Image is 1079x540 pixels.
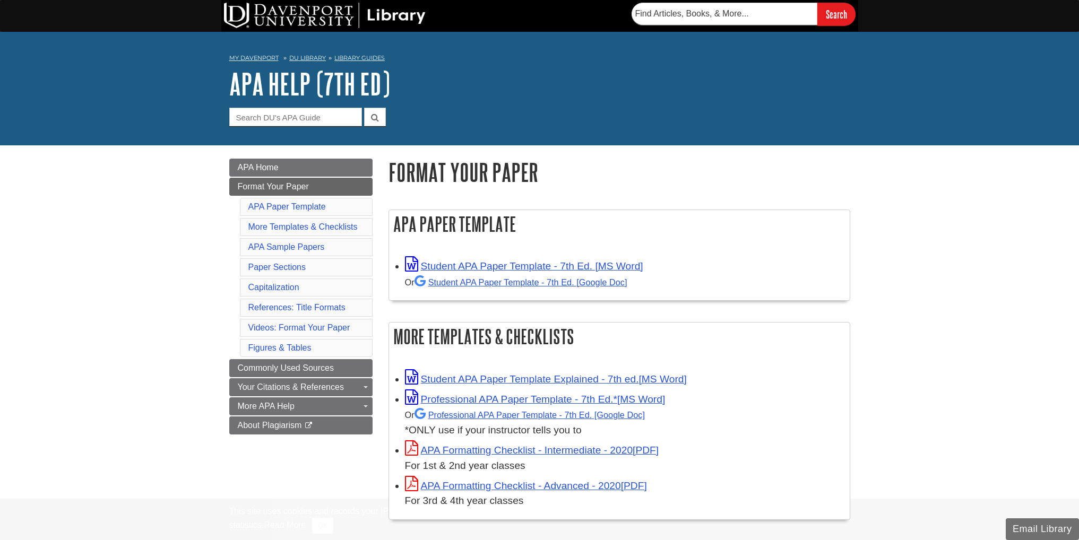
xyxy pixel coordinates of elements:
small: Or [405,277,627,287]
h1: Format Your Paper [389,159,850,186]
div: For 3rd & 4th year classes [405,493,844,509]
img: DU Library [224,3,426,28]
span: About Plagiarism [238,421,302,430]
div: *ONLY use if your instructor tells you to [405,407,844,438]
input: Search DU's APA Guide [229,108,362,126]
a: APA Help (7th Ed) [229,67,390,100]
a: Figures & Tables [248,343,312,352]
a: Format Your Paper [229,178,373,196]
a: My Davenport [229,54,279,63]
a: APA Home [229,159,373,177]
span: More APA Help [238,402,295,411]
form: Searches DU Library's articles, books, and more [632,3,856,25]
a: DU Library [289,54,326,62]
input: Find Articles, Books, & More... [632,3,817,25]
a: Your Citations & References [229,378,373,396]
a: Commonly Used Sources [229,359,373,377]
a: Link opens in new window [405,260,643,272]
a: Link opens in new window [405,394,666,405]
div: This site uses cookies and records your IP address for usage statistics. Additionally, we use Goo... [229,505,850,534]
a: Link opens in new window [405,480,647,491]
a: More APA Help [229,397,373,415]
a: References: Title Formats [248,303,346,312]
a: About Plagiarism [229,416,373,434]
small: Or [405,410,645,420]
span: APA Home [238,163,279,172]
h2: More Templates & Checklists [389,323,850,351]
div: Guide Page Menu [229,159,373,434]
a: APA Sample Papers [248,242,325,251]
h2: APA Paper Template [389,210,850,238]
a: Link opens in new window [405,373,687,385]
a: Library Guides [334,54,385,62]
span: Format Your Paper [238,182,309,191]
a: Capitalization [248,283,299,292]
a: Professional APA Paper Template - 7th Ed. [415,410,645,420]
a: More Templates & Checklists [248,222,358,231]
a: Paper Sections [248,263,306,272]
button: Close [312,518,333,534]
a: Link opens in new window [405,445,659,456]
i: This link opens in a new window [304,422,313,429]
span: Your Citations & References [238,382,344,391]
a: APA Paper Template [248,202,326,211]
a: Read More [264,520,306,529]
a: Student APA Paper Template - 7th Ed. [Google Doc] [415,277,627,287]
input: Search [817,3,856,25]
button: Email Library [1006,518,1079,540]
div: For 1st & 2nd year classes [405,458,844,474]
span: Commonly Used Sources [238,363,334,372]
a: Videos: Format Your Paper [248,323,350,332]
nav: breadcrumb [229,51,850,68]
